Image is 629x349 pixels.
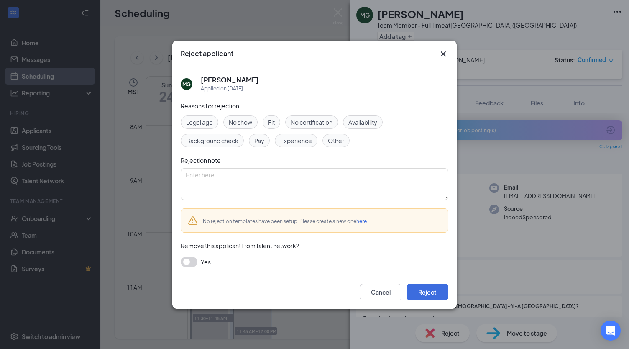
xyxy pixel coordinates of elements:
span: Rejection note [181,157,221,164]
span: Reasons for rejection [181,102,239,110]
button: Close [438,49,448,59]
h3: Reject applicant [181,49,233,58]
button: Cancel [360,284,401,300]
span: No show [229,118,252,127]
span: Remove this applicant from talent network? [181,242,299,249]
span: Background check [186,136,238,145]
span: Pay [254,136,264,145]
span: Legal age [186,118,213,127]
span: No certification [291,118,332,127]
svg: Warning [188,216,198,226]
button: Reject [407,284,448,300]
a: here [356,218,367,224]
div: Open Intercom Messenger [601,321,621,341]
span: Experience [280,136,312,145]
span: Availability [348,118,377,127]
span: Yes [201,257,211,267]
div: Applied on [DATE] [201,85,259,93]
h5: [PERSON_NAME] [201,75,259,85]
div: MG [182,80,191,87]
svg: Cross [438,49,448,59]
span: Fit [268,118,275,127]
span: Other [328,136,344,145]
span: No rejection templates have been setup. Please create a new one . [203,218,368,224]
